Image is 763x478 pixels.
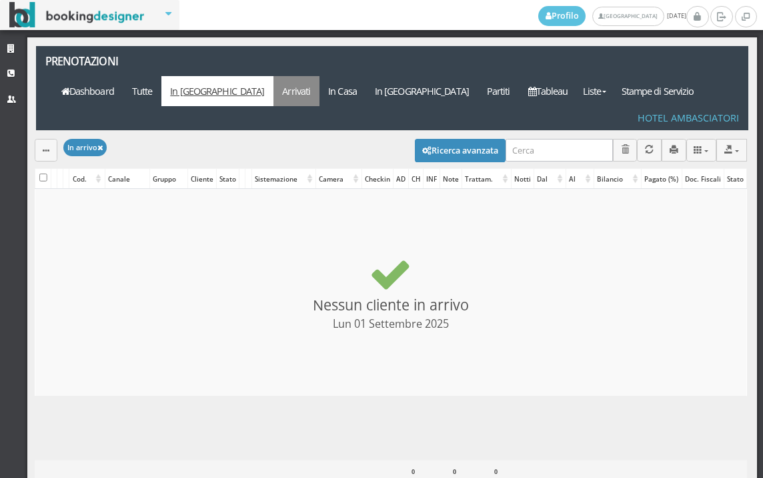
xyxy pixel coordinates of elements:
[478,76,519,106] a: Partiti
[333,316,449,331] small: Lun 01 Settembre 2025
[440,170,462,188] div: Note
[40,193,742,391] h3: Nessun cliente in arrivo
[63,139,107,156] button: In arrivo
[365,76,478,106] a: In [GEOGRAPHIC_DATA]
[394,170,408,188] div: AD
[319,76,366,106] a: In Casa
[506,139,613,161] input: Cerca
[150,170,187,188] div: Gruppo
[682,170,724,188] div: Doc. Fiscali
[594,170,641,188] div: Bilancio
[612,76,703,106] a: Stampe di Servizio
[36,46,174,76] a: Prenotazioni
[52,76,123,106] a: Dashboard
[577,76,612,106] a: Liste
[69,170,104,188] div: Cod.
[9,2,145,28] img: BookingDesigner.com
[519,76,577,106] a: Tableau
[538,6,686,26] span: [DATE]
[716,139,747,161] button: Export
[592,7,664,26] a: [GEOGRAPHIC_DATA]
[362,170,393,188] div: Checkin
[217,170,239,188] div: Stato
[415,139,506,162] button: Ricerca avanzata
[538,6,586,26] a: Profilo
[534,170,566,188] div: Dal
[412,467,415,476] b: 0
[638,112,739,124] h4: Hotel Ambasciatori
[494,467,498,476] b: 0
[462,170,511,188] div: Trattam.
[188,170,216,188] div: Cliente
[424,170,440,188] div: INF
[642,170,681,188] div: Pagato (%)
[161,76,273,106] a: In [GEOGRAPHIC_DATA]
[273,76,319,106] a: Arrivati
[105,170,150,188] div: Canale
[123,76,161,106] a: Tutte
[453,467,456,476] b: 0
[316,170,361,188] div: Camera
[409,170,423,188] div: CH
[724,170,746,188] div: Stato
[252,170,315,188] div: Sistemazione
[512,170,534,188] div: Notti
[637,139,662,161] button: Aggiorna
[566,170,594,188] div: Al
